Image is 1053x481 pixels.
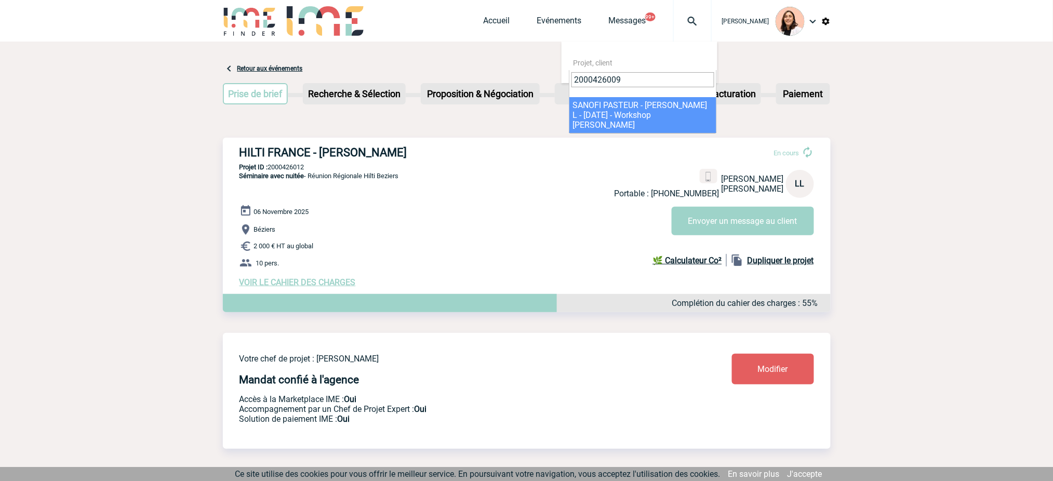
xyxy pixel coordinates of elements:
p: Portable : [PHONE_NUMBER] [615,189,719,198]
img: 129834-0.png [776,7,805,36]
button: 99+ [645,12,656,21]
b: Dupliquer le projet [748,256,814,265]
a: J'accepte [788,469,822,479]
span: Projet, client [574,59,613,67]
p: Devis [556,84,608,103]
a: 🌿 Calculateur Co² [653,254,727,266]
p: Accès à la Marketplace IME : [239,394,671,404]
b: 🌿 Calculateur Co² [653,256,722,265]
p: 2000426012 [223,163,831,171]
span: En cours [774,149,799,157]
p: Paiement [777,84,829,103]
img: IME-Finder [223,6,277,36]
b: Oui [415,404,427,414]
p: Votre chef de projet : [PERSON_NAME] [239,354,671,364]
span: [PERSON_NAME] [722,174,784,184]
span: 06 Novembre 2025 [254,208,309,216]
b: Projet ID : [239,163,268,171]
span: [PERSON_NAME] [722,18,769,25]
span: Béziers [254,226,276,234]
span: 2 000 € HT au global [254,243,314,250]
a: VOIR LE CAHIER DES CHARGES [239,277,356,287]
span: Ce site utilise des cookies pour vous offrir le meilleur service. En poursuivant votre navigation... [235,469,721,479]
p: Facturation [704,84,760,103]
span: Modifier [758,364,788,374]
span: 10 pers. [256,259,279,267]
p: Recherche & Sélection [304,84,405,103]
a: Accueil [484,16,510,30]
h3: HILTI FRANCE - [PERSON_NAME] [239,146,551,159]
p: Prise de brief [224,84,287,103]
img: portable.png [704,172,713,181]
span: LL [795,179,805,189]
button: Envoyer un message au client [672,207,814,235]
p: Prestation payante [239,404,671,414]
span: [PERSON_NAME] [722,184,784,194]
span: Séminaire avec nuitée [239,172,304,180]
b: Oui [344,394,357,404]
b: Oui [338,414,350,424]
a: Evénements [537,16,582,30]
p: Proposition & Négociation [422,84,539,103]
a: Retour aux événements [237,65,303,72]
li: SANOFI PASTEUR - [PERSON_NAME] L - [DATE] - Workshop [PERSON_NAME] [569,97,716,133]
p: Conformité aux process achat client, Prise en charge de la facturation, Mutualisation de plusieur... [239,414,671,424]
h4: Mandat confié à l'agence [239,373,359,386]
a: Messages [609,16,646,30]
img: file_copy-black-24dp.png [731,254,743,266]
a: En savoir plus [728,469,780,479]
span: - Réunion Régionale Hilti Beziers [239,172,399,180]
